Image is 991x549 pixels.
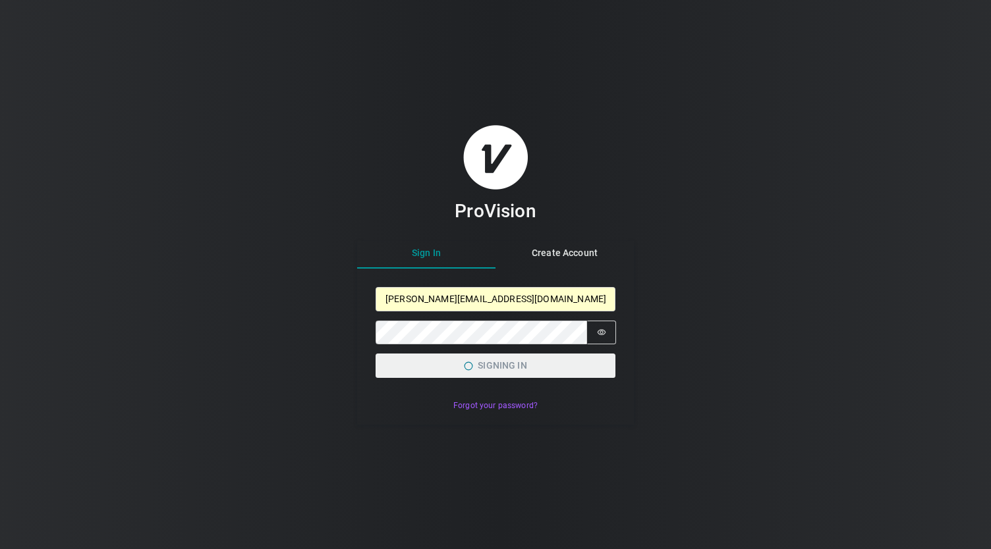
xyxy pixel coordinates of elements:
button: Show password [587,321,616,344]
span: Signing in [464,359,527,373]
input: Email [376,287,615,311]
button: Create Account [495,240,634,269]
button: Sign In [357,240,495,269]
button: Forgot your password? [446,396,544,415]
button: Signing in [376,353,615,378]
h3: ProVision [455,199,536,222]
